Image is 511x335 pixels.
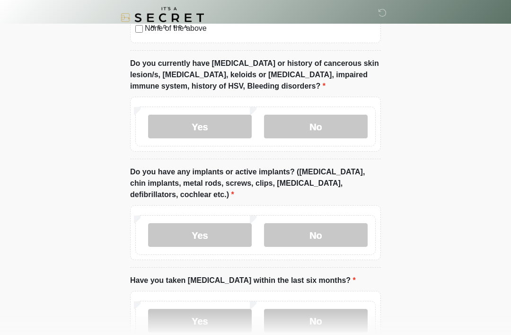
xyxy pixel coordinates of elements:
label: Yes [148,309,252,333]
label: Yes [148,115,252,139]
label: No [264,115,368,139]
label: Do you currently have [MEDICAL_DATA] or history of cancerous skin lesion/s, [MEDICAL_DATA], keloi... [130,58,381,92]
label: Have you taken [MEDICAL_DATA] within the last six months? [130,275,356,287]
label: No [264,309,368,333]
label: Yes [148,224,252,247]
label: Do you have any implants or active implants? ([MEDICAL_DATA], chin implants, metal rods, screws, ... [130,167,381,201]
img: It's A Secret Med Spa Logo [121,7,204,28]
label: No [264,224,368,247]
